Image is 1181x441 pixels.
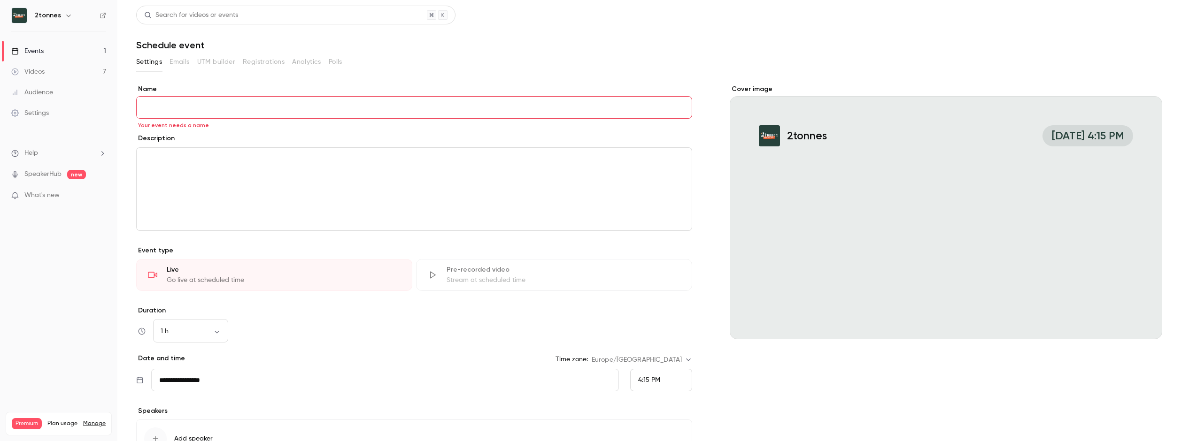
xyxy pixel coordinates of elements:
iframe: Noticeable Trigger [95,191,106,200]
h6: 2tonnes [35,11,61,20]
span: new [67,170,86,179]
label: Cover image [730,84,1162,94]
a: SpeakerHub [24,169,62,179]
label: Time zone: [556,355,588,364]
span: Premium [12,418,42,429]
section: description [136,147,692,231]
span: Polls [329,57,342,67]
label: Name [136,84,692,94]
div: Go live at scheduled time [167,275,401,285]
div: 1 h [153,327,228,336]
div: Search for videos or events [144,10,238,20]
div: editor [137,148,692,230]
li: help-dropdown-opener [11,148,106,158]
label: Description [136,134,175,143]
span: UTM builder [197,57,235,67]
div: Europe/[GEOGRAPHIC_DATA] [592,355,692,365]
span: Analytics [292,57,321,67]
div: Stream at scheduled time [447,275,680,285]
div: LiveGo live at scheduled time [136,259,412,291]
div: Audience [11,88,53,97]
p: Speakers [136,406,692,416]
span: Plan usage [47,420,77,427]
h1: Schedule event [136,39,1162,51]
span: Help [24,148,38,158]
div: Events [11,46,44,56]
span: 4:15 PM [638,377,660,383]
div: Settings [11,108,49,118]
label: Duration [136,306,692,315]
span: What's new [24,190,60,200]
section: Cover image [730,84,1162,339]
p: Date and time [136,354,185,363]
div: Videos [11,67,45,76]
a: Manage [83,420,106,427]
img: 2tonnes [12,8,27,23]
button: Settings [136,54,162,69]
div: Pre-recorded video [447,265,680,274]
span: Your event needs a name [138,122,209,129]
div: From [630,369,692,391]
div: Live [167,265,401,274]
span: Registrations [243,57,285,67]
span: Emails [170,57,189,67]
p: Event type [136,246,692,255]
div: Pre-recorded videoStream at scheduled time [416,259,692,291]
